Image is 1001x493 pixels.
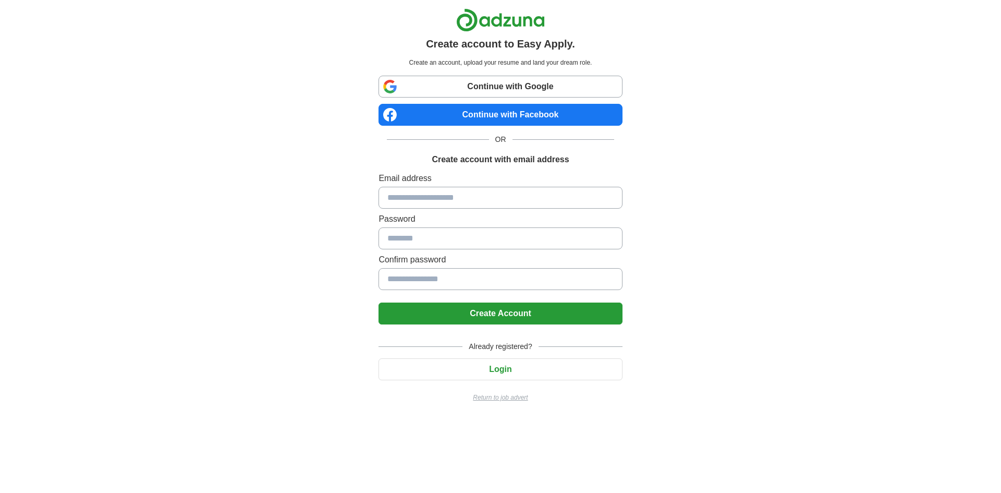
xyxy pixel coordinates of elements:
[432,153,569,166] h1: Create account with email address
[379,303,622,324] button: Create Account
[456,8,545,32] img: Adzuna logo
[379,76,622,98] a: Continue with Google
[489,134,512,145] span: OR
[379,358,622,380] button: Login
[379,365,622,374] a: Login
[426,36,575,52] h1: Create account to Easy Apply.
[379,104,622,126] a: Continue with Facebook
[379,254,622,266] label: Confirm password
[381,58,620,67] p: Create an account, upload your resume and land your dream role.
[462,341,538,352] span: Already registered?
[379,172,622,185] label: Email address
[379,393,622,402] a: Return to job advert
[379,213,622,225] label: Password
